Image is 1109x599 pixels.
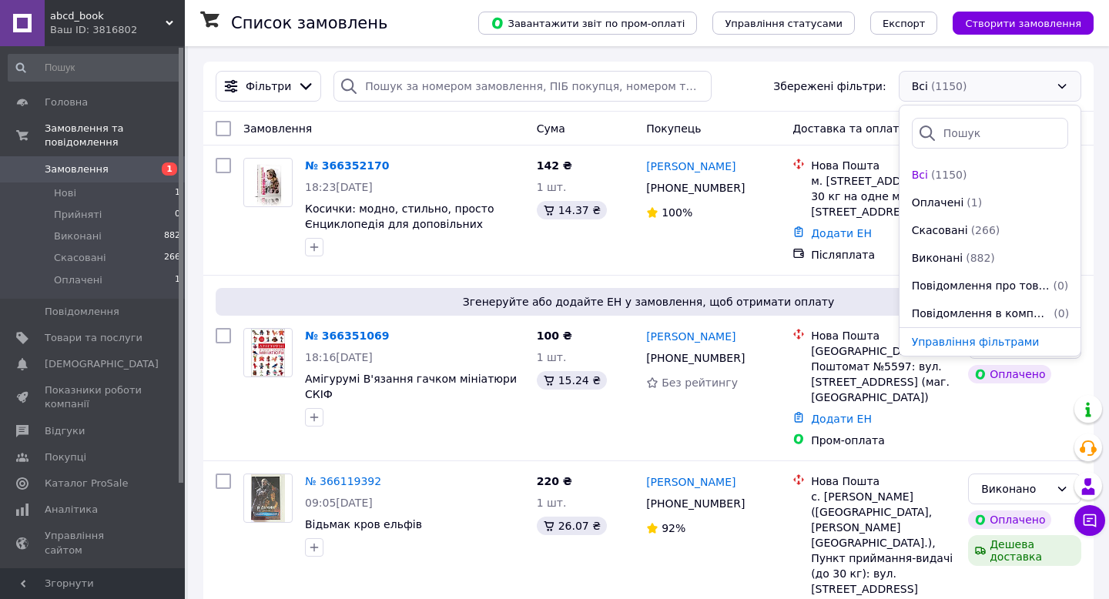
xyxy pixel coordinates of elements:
span: Каталог ProSale [45,477,128,490]
span: Замовлення [243,122,312,135]
span: 09:05[DATE] [305,497,373,509]
button: Чат з покупцем [1074,505,1105,536]
div: Ваш ID: 3816802 [50,23,185,37]
a: Косички: модно, стильно, просто Єнциклопедія для доповільних Талант [305,202,494,246]
span: Згенеруйте або додайте ЕН у замовлення, щоб отримати оплату [222,294,1075,310]
button: Завантажити звіт по пром-оплаті [478,12,697,35]
span: Управління фільтрами [912,336,1040,348]
span: Покупці [45,450,86,464]
input: Пошук [8,54,182,82]
span: Покупець [646,122,701,135]
span: Управління статусами [725,18,843,29]
span: Головна [45,95,88,109]
a: Додати ЕН [811,413,872,425]
a: [PERSON_NAME] [646,329,735,344]
span: 1 [175,186,180,200]
span: 882 [164,229,180,243]
span: (0) [1053,279,1068,292]
span: [DEMOGRAPHIC_DATA] [45,357,159,371]
span: Експорт [883,18,926,29]
span: (882) [966,252,995,264]
div: [GEOGRAPHIC_DATA], Поштомат №5597: вул. [STREET_ADDRESS] (маг. [GEOGRAPHIC_DATA]) [811,343,956,405]
span: 142 ₴ [537,159,572,172]
span: Створити замовлення [965,18,1081,29]
div: Оплачено [968,510,1051,529]
img: Фото товару [250,159,286,206]
a: Амігурумі В'язання гачком мініатюри СКІФ [305,373,517,400]
span: Товари та послуги [45,331,142,345]
span: Скасовані [912,223,968,238]
span: Доставка та оплата [792,122,906,135]
span: Повідомлення [45,305,119,319]
span: Управління сайтом [45,529,142,557]
div: [PHONE_NUMBER] [643,347,748,369]
span: abcd_book [50,9,166,23]
img: Фото товару [251,329,284,376]
span: 266 [164,251,180,265]
span: (1150) [931,169,967,181]
span: Cума [537,122,565,135]
div: м. [STREET_ADDRESS] (до 30 кг на одне місце): [STREET_ADDRESS] [811,173,956,219]
div: 15.24 ₴ [537,371,607,390]
div: 14.37 ₴ [537,201,607,219]
a: [PERSON_NAME] [646,474,735,490]
a: Відьмак кров ельфів [305,518,422,530]
span: 100 ₴ [537,330,572,342]
a: Фото товару [243,158,293,207]
span: Нові [54,186,76,200]
span: Прийняті [54,208,102,222]
div: с. [PERSON_NAME] ([GEOGRAPHIC_DATA], [PERSON_NAME][GEOGRAPHIC_DATA].), Пункт приймання-видачі (до... [811,489,956,597]
div: [PHONE_NUMBER] [643,493,748,514]
span: 1 шт. [537,181,567,193]
button: Експорт [870,12,938,35]
span: Завантажити звіт по пром-оплаті [491,16,685,30]
span: (1) [967,196,982,209]
button: Створити замовлення [953,12,1094,35]
div: Оплачено [968,365,1051,383]
span: (266) [971,224,1000,236]
span: Фільтри [246,79,291,94]
input: Пошук [912,118,1068,149]
span: Виконані [54,229,102,243]
span: 1 [162,162,177,176]
div: Нова Пошта [811,328,956,343]
span: Збережені фільтри: [773,79,886,94]
span: Повідомлення в компанію [912,306,1051,321]
input: Пошук за номером замовлення, ПІБ покупця, номером телефону, Email, номером накладної [333,71,712,102]
span: 1 шт. [537,351,567,363]
span: Повідомлення про товар [912,278,1050,293]
a: Фото товару [243,474,293,523]
a: Створити замовлення [937,16,1094,28]
img: Фото товару [251,474,285,522]
div: Післяплата [811,247,956,263]
span: Відгуки [45,424,85,438]
a: Фото товару [243,328,293,377]
button: Управління статусами [712,12,855,35]
span: Всі [912,167,928,182]
div: Дешева доставка [968,535,1081,566]
a: Додати ЕН [811,227,872,239]
a: № 366352170 [305,159,389,172]
span: 220 ₴ [537,475,572,487]
div: Нова Пошта [811,158,956,173]
span: 92% [662,522,685,534]
span: 1 [175,273,180,287]
span: Виконані [912,250,963,266]
div: 26.07 ₴ [537,517,607,535]
a: [PERSON_NAME] [646,159,735,174]
a: № 366119392 [305,475,381,487]
span: Оплачені [912,195,964,210]
span: Без рейтингу [662,376,738,389]
span: Показники роботи компанії [45,383,142,411]
span: Скасовані [54,251,106,265]
span: 100% [662,206,692,219]
div: Пром-оплата [811,433,956,448]
div: Виконано [981,480,1050,497]
div: [PHONE_NUMBER] [643,177,748,199]
span: Замовлення [45,162,109,176]
h1: Список замовлень [231,14,387,32]
span: Аналітика [45,503,98,517]
span: 1 шт. [537,497,567,509]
